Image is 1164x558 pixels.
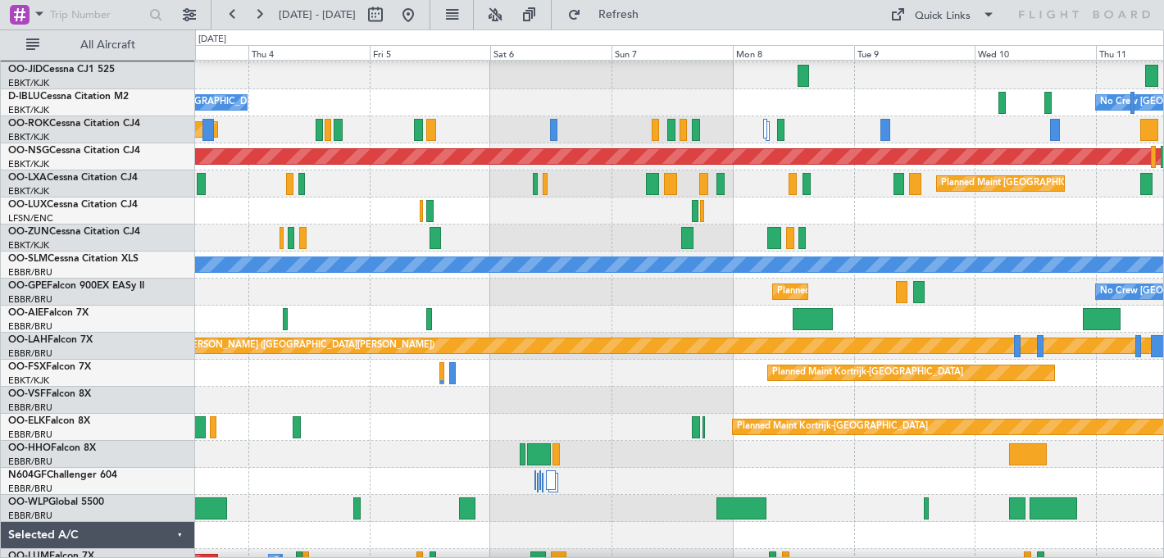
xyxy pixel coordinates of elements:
[975,45,1096,60] div: Wed 10
[882,2,1003,28] button: Quick Links
[8,185,49,197] a: EBKT/KJK
[8,65,115,75] a: OO-JIDCessna CJ1 525
[8,308,43,318] span: OO-AIE
[8,470,47,480] span: N604GF
[584,9,653,20] span: Refresh
[8,510,52,522] a: EBBR/BRU
[8,335,48,345] span: OO-LAH
[8,401,52,414] a: EBBR/BRU
[8,227,49,237] span: OO-ZUN
[8,456,52,468] a: EBBR/BRU
[733,45,854,60] div: Mon 8
[8,212,53,225] a: LFSN/ENC
[8,347,52,360] a: EBBR/BRU
[370,45,491,60] div: Fri 5
[8,200,138,210] a: OO-LUXCessna Citation CJ4
[198,33,226,47] div: [DATE]
[8,429,52,441] a: EBBR/BRU
[8,281,144,291] a: OO-GPEFalcon 900EX EASy II
[772,361,963,385] div: Planned Maint Kortrijk-[GEOGRAPHIC_DATA]
[612,45,733,60] div: Sun 7
[854,45,975,60] div: Tue 9
[279,7,356,22] span: [DATE] - [DATE]
[8,362,46,372] span: OO-FSX
[8,389,91,399] a: OO-VSFFalcon 8X
[8,308,89,318] a: OO-AIEFalcon 7X
[8,104,49,116] a: EBKT/KJK
[915,8,971,25] div: Quick Links
[8,239,49,252] a: EBKT/KJK
[8,416,45,426] span: OO-ELK
[737,415,928,439] div: Planned Maint Kortrijk-[GEOGRAPHIC_DATA]
[8,119,140,129] a: OO-ROKCessna Citation CJ4
[8,119,49,129] span: OO-ROK
[8,497,48,507] span: OO-WLP
[8,173,138,183] a: OO-LXACessna Citation CJ4
[8,470,117,480] a: N604GFChallenger 604
[8,320,52,333] a: EBBR/BRU
[8,146,49,156] span: OO-NSG
[248,45,370,60] div: Thu 4
[8,281,47,291] span: OO-GPE
[8,362,91,372] a: OO-FSXFalcon 7X
[8,92,40,102] span: D-IBLU
[8,416,90,426] a: OO-ELKFalcon 8X
[8,443,51,453] span: OO-HHO
[490,45,612,60] div: Sat 6
[8,200,47,210] span: OO-LUX
[8,254,139,264] a: OO-SLMCessna Citation XLS
[8,131,49,143] a: EBKT/KJK
[8,146,140,156] a: OO-NSGCessna Citation CJ4
[8,227,140,237] a: OO-ZUNCessna Citation CJ4
[50,2,144,27] input: Trip Number
[8,77,49,89] a: EBKT/KJK
[8,389,46,399] span: OO-VSF
[560,2,658,28] button: Refresh
[8,374,49,387] a: EBKT/KJK
[8,173,47,183] span: OO-LXA
[8,65,43,75] span: OO-JID
[43,39,173,51] span: All Aircraft
[8,335,93,345] a: OO-LAHFalcon 7X
[8,266,52,279] a: EBBR/BRU
[8,92,129,102] a: D-IBLUCessna Citation M2
[8,158,49,170] a: EBKT/KJK
[8,254,48,264] span: OO-SLM
[8,293,52,306] a: EBBR/BRU
[8,483,52,495] a: EBBR/BRU
[777,279,1074,304] div: Planned Maint [GEOGRAPHIC_DATA] ([GEOGRAPHIC_DATA] National)
[18,32,178,58] button: All Aircraft
[8,497,104,507] a: OO-WLPGlobal 5500
[8,443,96,453] a: OO-HHOFalcon 8X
